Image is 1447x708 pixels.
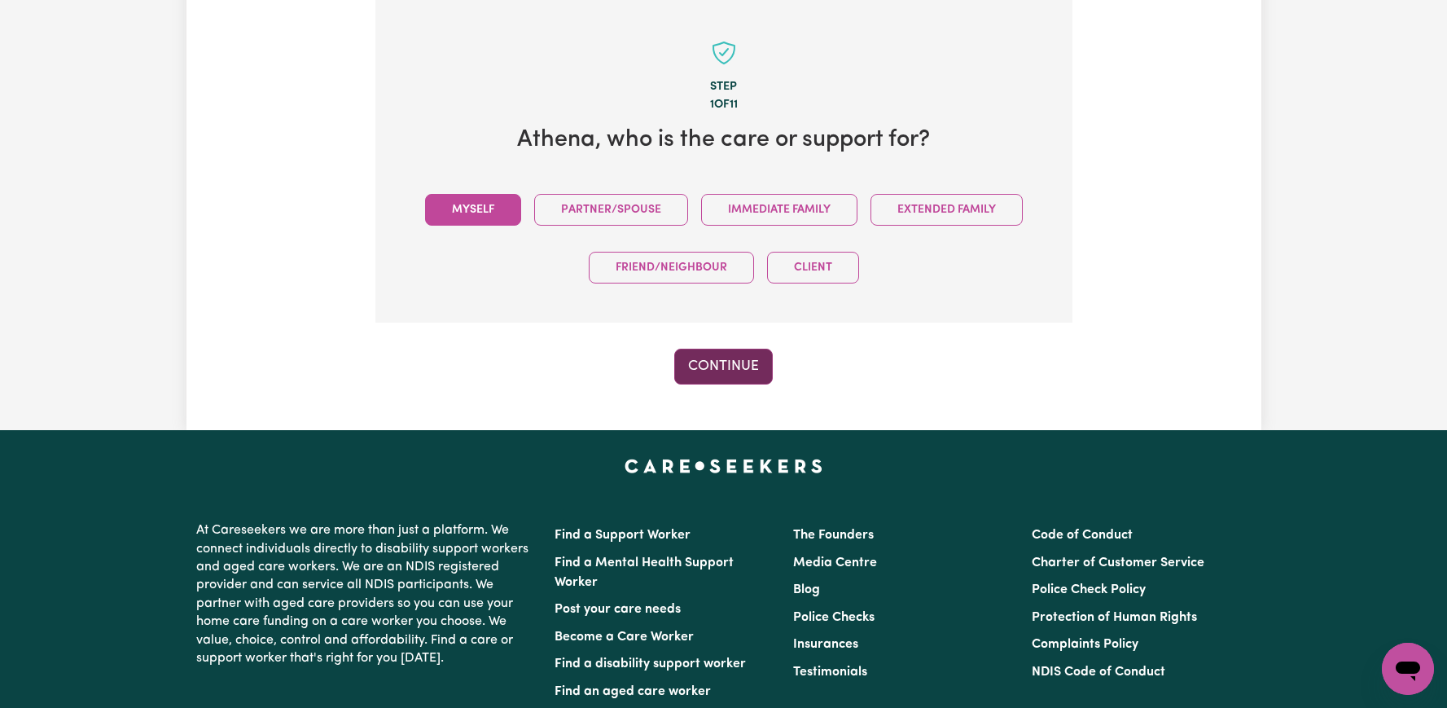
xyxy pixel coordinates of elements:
a: Find a disability support worker [555,657,746,671]
a: Insurances [793,638,858,651]
button: Myself [425,194,521,226]
a: NDIS Code of Conduct [1032,666,1165,679]
a: Post your care needs [555,603,681,616]
a: Protection of Human Rights [1032,611,1197,624]
button: Immediate Family [701,194,857,226]
a: Find a Support Worker [555,529,691,542]
a: Police Checks [793,611,875,624]
a: Become a Care Worker [555,631,694,644]
a: Blog [793,583,820,596]
a: Code of Conduct [1032,529,1133,542]
a: Careseekers home page [625,460,822,473]
a: Testimonials [793,666,867,679]
p: At Careseekers we are more than just a platform. We connect individuals directly to disability su... [196,515,535,674]
a: Find an aged care worker [555,685,711,698]
button: Partner/Spouse [534,194,688,226]
a: Police Check Policy [1032,583,1146,596]
button: Friend/Neighbour [589,252,754,284]
a: Find a Mental Health Support Worker [555,556,734,589]
button: Client [767,252,859,284]
a: Complaints Policy [1032,638,1138,651]
div: 1 of 11 [401,96,1046,114]
iframe: Button to launch messaging window [1382,643,1434,695]
h2: Athena , who is the care or support for? [401,126,1046,155]
a: Media Centre [793,556,877,569]
button: Extended Family [870,194,1023,226]
a: Charter of Customer Service [1032,556,1204,569]
div: Step [401,78,1046,96]
a: The Founders [793,529,874,542]
button: Continue [674,349,773,385]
